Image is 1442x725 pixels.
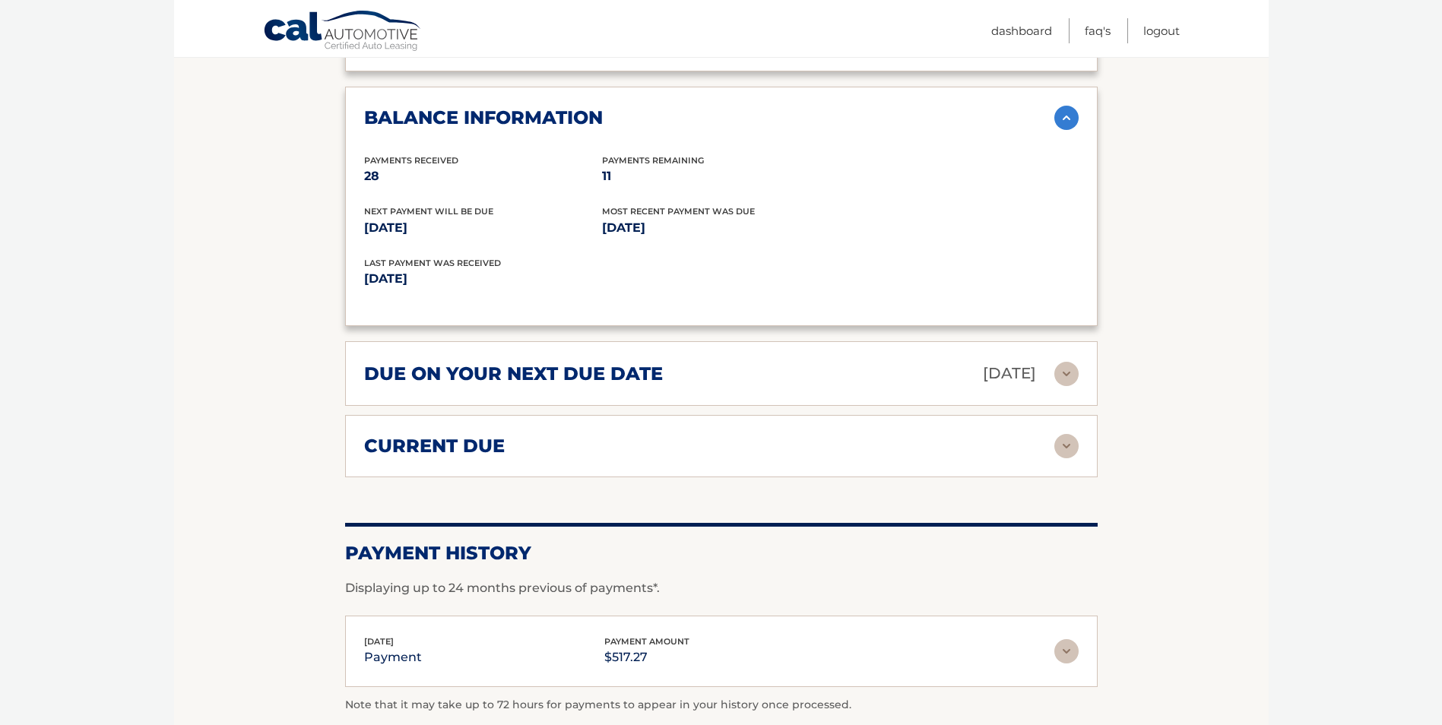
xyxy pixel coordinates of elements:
p: [DATE] [364,217,602,239]
p: [DATE] [364,268,721,290]
span: Payments Received [364,155,458,166]
img: accordion-active.svg [1054,106,1079,130]
h2: due on your next due date [364,362,663,385]
p: Note that it may take up to 72 hours for payments to appear in your history once processed. [345,696,1098,714]
p: [DATE] [983,360,1036,387]
p: payment [364,647,422,668]
p: [DATE] [602,217,840,239]
h2: Payment History [345,542,1098,565]
span: Next Payment will be due [364,206,493,217]
span: Most Recent Payment Was Due [602,206,755,217]
p: 11 [602,166,840,187]
p: $517.27 [604,647,689,668]
span: [DATE] [364,636,394,647]
p: Displaying up to 24 months previous of payments*. [345,579,1098,597]
p: 28 [364,166,602,187]
img: accordion-rest.svg [1054,362,1079,386]
a: Logout [1143,18,1180,43]
img: accordion-rest.svg [1054,434,1079,458]
span: payment amount [604,636,689,647]
a: Dashboard [991,18,1052,43]
img: accordion-rest.svg [1054,639,1079,663]
h2: current due [364,435,505,457]
span: Last Payment was received [364,258,501,268]
span: Payments Remaining [602,155,704,166]
a: Cal Automotive [263,10,423,54]
a: FAQ's [1085,18,1111,43]
h2: balance information [364,106,603,129]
